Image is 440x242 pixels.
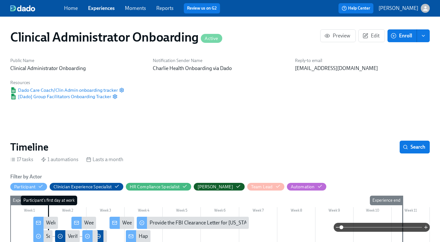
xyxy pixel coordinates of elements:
[137,217,249,229] div: Provide the FBI Clearance Letter for [US_STATE]
[150,219,254,226] div: Provide the FBI Clearance Letter for [US_STATE]
[156,5,174,11] a: Reports
[10,141,48,153] h2: Timeline
[41,156,78,163] div: 1 automations
[139,233,213,240] div: Happy Final Week of Onboarding!
[10,87,118,93] a: Google SheetDado Care Coach/Clin Admin onboarding tracker
[84,219,145,226] div: Week 1: Onboarding Recap!
[110,217,134,229] div: Week Two Onboarding Recap!
[10,93,111,100] span: [Dado] Group Facilitators Onboarding Tracker
[86,207,125,215] div: Week 3
[21,196,77,205] div: Participant's first day at work
[295,58,430,64] h6: Reply-to email
[125,5,146,11] a: Moments
[122,219,189,226] div: Week Two Onboarding Recap!
[46,233,81,240] div: Software Set-Up
[46,219,127,226] div: Welcome to the Charlie Health Team!
[68,233,160,240] div: Verify Elation for {{ participant.fullName }}
[53,184,112,190] div: Hide Clinician Experience Specialist
[48,207,86,215] div: Week 2
[153,58,288,64] h6: Notification Sender Name
[10,93,111,100] a: Google Sheet[Dado] Group Facilitators Onboarding Tracker
[10,94,17,99] img: Google Sheet
[358,29,385,42] button: Edit
[10,156,33,163] div: 17 tasks
[10,65,145,72] p: Clinical Administrator Onboarding
[370,196,403,205] div: Experience end
[194,183,245,191] button: [PERSON_NAME]
[86,156,123,163] div: Lasts a month
[201,36,222,41] span: Active
[198,184,233,190] div: Hide Paige Eber
[10,29,222,45] h1: Clinical Administrator Onboarding
[201,207,239,215] div: Week 6
[125,207,163,215] div: Week 4
[354,207,392,215] div: Week 10
[379,4,430,13] button: [PERSON_NAME]
[10,5,64,12] a: dado
[187,5,217,12] a: Review us on G2
[153,65,288,72] p: Charlie Health Onboarding via Dado
[326,33,350,39] span: Preview
[320,29,356,42] button: Preview
[10,207,48,215] div: Week 1
[64,5,78,11] a: Home
[392,33,412,39] span: Enroll
[14,184,36,190] div: Hide Participant
[287,183,326,191] button: Automation
[315,207,354,215] div: Week 9
[163,207,201,215] div: Week 5
[277,207,315,215] div: Week 8
[10,87,118,93] span: Dado Care Coach/Clin Admin onboarding tracker
[10,173,42,180] h6: Filter by Actor
[239,207,277,215] div: Week 7
[342,5,370,12] span: Help Center
[417,29,430,42] button: enroll
[364,33,379,39] span: Edit
[10,5,35,12] img: dado
[400,141,430,153] button: Search
[387,29,417,42] button: Enroll
[50,183,123,191] button: Clinician Experience Specialist
[392,207,430,215] div: Week 11
[10,80,124,86] h6: Resources
[338,3,373,13] button: Help Center
[251,184,273,190] div: Hide Team Lead
[184,3,220,13] button: Review us on G2
[10,183,47,191] button: Participant
[404,144,425,150] span: Search
[88,5,115,11] a: Experiences
[10,196,45,205] div: Experience start
[379,5,418,12] p: [PERSON_NAME]
[71,217,96,229] div: Week 1: Onboarding Recap!
[130,184,180,190] div: Hide HR Compliance Specialist
[295,65,430,72] p: [EMAIL_ADDRESS][DOMAIN_NAME]
[33,217,58,229] div: Welcome to the Charlie Health Team!
[10,58,145,64] h6: Public Name
[126,183,191,191] button: HR Compliance Specialist
[291,184,315,190] div: Hide Automation
[10,87,17,93] img: Google Sheet
[247,183,284,191] button: Team Lead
